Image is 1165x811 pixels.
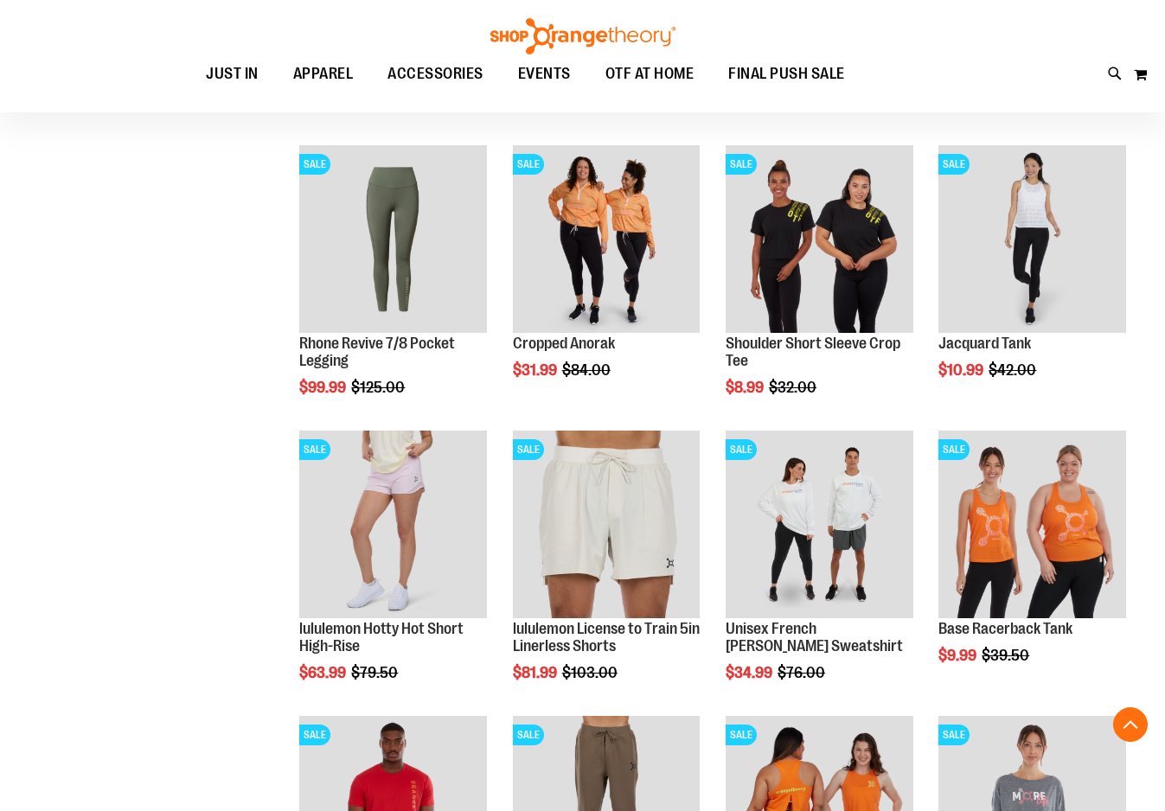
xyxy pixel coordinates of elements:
[488,18,678,54] img: Shop Orangetheory
[513,361,560,379] span: $31.99
[276,54,371,94] a: APPAREL
[938,154,970,175] span: SALE
[938,431,1126,618] img: Product image for Base Racerback Tank
[726,725,757,745] span: SALE
[769,379,819,396] span: $32.00
[299,439,330,460] span: SALE
[299,431,487,621] a: lululemon Hotty Hot Short High-RiseSALE
[726,335,900,369] a: Shoulder Short Sleeve Crop Tee
[938,145,1126,335] a: Front view of Jacquard TankSALE
[513,335,615,352] a: Cropped Anorak
[726,431,913,618] img: Unisex French Terry Crewneck Sweatshirt primary image
[726,379,766,396] span: $8.99
[717,422,922,725] div: product
[299,725,330,745] span: SALE
[189,54,276,94] a: JUST IN
[513,145,701,335] a: Cropped Anorak primary imageSALE
[726,439,757,460] span: SALE
[562,361,613,379] span: $84.00
[293,54,354,93] span: APPAREL
[504,137,709,422] div: product
[938,145,1126,333] img: Front view of Jacquard Tank
[938,431,1126,621] a: Product image for Base Racerback TankSALE
[299,145,487,335] a: Rhone Revive 7/8 Pocket LeggingSALE
[513,620,700,655] a: lululemon License to Train 5in Linerless Shorts
[982,647,1032,664] span: $39.50
[717,137,922,439] div: product
[513,725,544,745] span: SALE
[291,422,496,725] div: product
[206,54,259,93] span: JUST IN
[513,431,701,621] a: lululemon License to Train 5in Linerless ShortsSALE
[351,664,400,681] span: $79.50
[938,620,1072,637] a: Base Racerback Tank
[1113,707,1148,742] button: Back To Top
[726,664,775,681] span: $34.99
[513,145,701,333] img: Cropped Anorak primary image
[387,54,483,93] span: ACCESSORIES
[513,431,701,618] img: lululemon License to Train 5in Linerless Shorts
[501,54,588,94] a: EVENTS
[299,145,487,333] img: Rhone Revive 7/8 Pocket Legging
[778,664,828,681] span: $76.00
[726,620,903,655] a: Unisex French [PERSON_NAME] Sweatshirt
[291,137,496,439] div: product
[989,361,1039,379] span: $42.00
[726,431,913,621] a: Unisex French Terry Crewneck Sweatshirt primary imageSALE
[370,54,501,94] a: ACCESSORIES
[728,54,845,93] span: FINAL PUSH SALE
[711,54,862,93] a: FINAL PUSH SALE
[351,379,407,396] span: $125.00
[930,137,1135,422] div: product
[726,145,913,335] a: Product image for Shoulder Short Sleeve Crop TeeSALE
[938,439,970,460] span: SALE
[938,647,979,664] span: $9.99
[518,54,571,93] span: EVENTS
[513,664,560,681] span: $81.99
[299,154,330,175] span: SALE
[513,154,544,175] span: SALE
[588,54,712,94] a: OTF AT HOME
[726,154,757,175] span: SALE
[299,664,349,681] span: $63.99
[938,361,986,379] span: $10.99
[504,422,709,725] div: product
[726,145,913,333] img: Product image for Shoulder Short Sleeve Crop Tee
[513,439,544,460] span: SALE
[299,379,349,396] span: $99.99
[299,620,464,655] a: lululemon Hotty Hot Short High-Rise
[562,664,620,681] span: $103.00
[299,431,487,618] img: lululemon Hotty Hot Short High-Rise
[938,725,970,745] span: SALE
[299,335,455,369] a: Rhone Revive 7/8 Pocket Legging
[938,335,1031,352] a: Jacquard Tank
[930,422,1135,707] div: product
[605,54,695,93] span: OTF AT HOME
